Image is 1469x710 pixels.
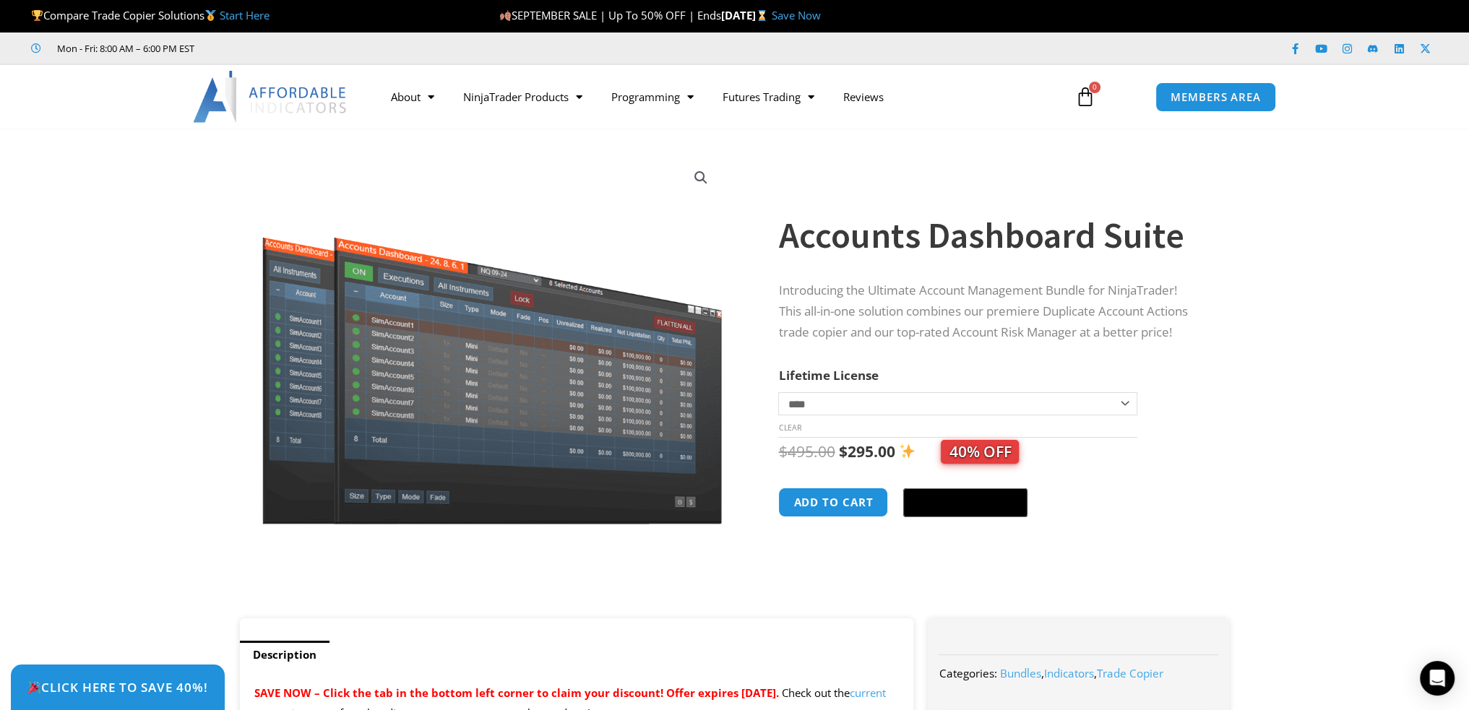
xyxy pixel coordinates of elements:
[900,443,915,459] img: ✨
[597,80,708,113] a: Programming
[941,440,1019,464] span: 40% OFF
[778,441,835,462] bdi: 495.00
[53,40,194,57] span: Mon - Fri: 8:00 AM – 6:00 PM EST
[757,10,767,21] img: ⌛
[376,80,449,113] a: About
[449,80,597,113] a: NinjaTrader Products
[778,537,1200,549] iframe: PayPal Message 1
[376,80,1059,113] nav: Menu
[240,641,329,669] a: Description
[838,441,847,462] span: $
[778,210,1200,261] h1: Accounts Dashboard Suite
[778,280,1200,343] p: Introducing the Ultimate Account Management Bundle for NinjaTrader! This all-in-one solution comb...
[1171,92,1261,103] span: MEMBERS AREA
[32,10,43,21] img: 🏆
[688,165,714,191] a: View full-screen image gallery
[838,441,895,462] bdi: 295.00
[778,423,801,433] a: Clear options
[829,80,898,113] a: Reviews
[11,664,225,710] a: 🎉Click Here to save 40%!
[220,8,270,22] a: Start Here
[771,8,820,22] a: Save Now
[1054,76,1117,118] a: 0
[708,80,829,113] a: Futures Trading
[215,41,431,56] iframe: Customer reviews powered by Trustpilot
[721,8,771,22] strong: [DATE]
[193,71,348,123] img: LogoAI | Affordable Indicators – NinjaTrader
[778,441,787,462] span: $
[778,367,878,384] label: Lifetime License
[1155,82,1276,112] a: MEMBERS AREA
[499,8,721,22] span: SEPTEMBER SALE | Up To 50% OFF | Ends
[1420,661,1455,696] div: Open Intercom Messenger
[205,10,216,21] img: 🥇
[500,10,511,21] img: 🍂
[28,681,40,693] img: 🎉
[1089,82,1100,93] span: 0
[31,8,270,22] span: Compare Trade Copier Solutions
[903,488,1028,517] button: Buy with GPay
[27,681,208,693] span: Click Here to save 40%!
[778,488,888,517] button: Add to cart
